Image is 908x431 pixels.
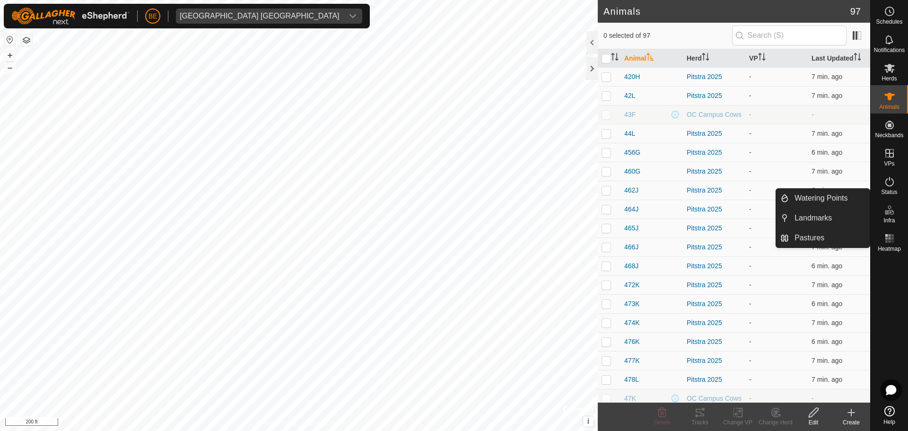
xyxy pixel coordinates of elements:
button: Map Layers [21,35,32,46]
span: Status [881,189,897,195]
span: Neckbands [875,132,903,138]
span: Aug 12, 2025, 4:12 PM [812,92,842,99]
a: Contact Us [308,419,336,427]
p-sorticon: Activate to sort [702,54,709,62]
span: 476K [624,337,640,347]
th: Last Updated [808,49,870,68]
app-display-virtual-paddock-transition: - [749,300,751,308]
span: Animals [879,104,899,110]
span: 97 [850,4,861,18]
app-display-virtual-paddock-transition: - [749,357,751,364]
p-sorticon: Activate to sort [854,54,861,62]
span: 43F [624,110,636,120]
span: Help [883,419,895,425]
span: 42L [624,91,635,101]
app-display-virtual-paddock-transition: - [749,281,751,289]
app-display-virtual-paddock-transition: - [749,130,751,137]
a: Pastures [789,229,870,247]
div: Pitstra 2025 [687,318,742,328]
span: Aug 12, 2025, 4:13 PM [812,262,842,270]
span: 474K [624,318,640,328]
app-display-virtual-paddock-transition: - [749,73,751,80]
span: Pastures [794,232,824,244]
div: Pitstra 2025 [687,167,742,176]
app-display-virtual-paddock-transition: - [749,92,751,99]
div: Tracks [681,418,719,427]
span: Notifications [874,47,905,53]
span: 473K [624,299,640,309]
div: Pitstra 2025 [687,91,742,101]
li: Landmarks [776,209,870,228]
li: Watering Points [776,189,870,208]
span: Aug 12, 2025, 4:12 PM [812,281,842,289]
button: – [4,62,16,73]
input: Search (S) [732,26,847,45]
app-display-virtual-paddock-transition: - [749,186,751,194]
span: 462J [624,185,638,195]
button: + [4,50,16,61]
div: Edit [794,418,832,427]
div: Pitstra 2025 [687,72,742,82]
span: - [812,111,814,118]
div: OC Campus Cows [687,394,742,404]
a: Watering Points [789,189,870,208]
span: Aug 12, 2025, 4:12 PM [812,130,842,137]
span: Infra [883,218,895,223]
h2: Animals [603,6,850,17]
span: Aug 12, 2025, 4:13 PM [812,300,842,308]
span: Herds [882,76,897,81]
div: Pitstra 2025 [687,223,742,233]
app-display-virtual-paddock-transition: - [749,205,751,213]
th: VP [745,49,808,68]
app-display-virtual-paddock-transition: - [749,149,751,156]
app-display-virtual-paddock-transition: - [749,262,751,270]
p-sorticon: Activate to sort [611,54,619,62]
span: 456G [624,148,640,158]
div: Pitstra 2025 [687,204,742,214]
app-display-virtual-paddock-transition: - [749,395,751,402]
span: Watering Points [794,193,847,204]
div: Pitstra 2025 [687,280,742,290]
div: Change Herd [757,418,794,427]
span: Aug 12, 2025, 4:13 PM [812,186,842,194]
span: Aug 12, 2025, 4:13 PM [812,167,842,175]
span: VPs [884,161,894,167]
span: Olds College Alberta [176,9,343,24]
button: Reset Map [4,34,16,45]
li: Pastures [776,229,870,247]
span: Aug 12, 2025, 4:12 PM [812,243,842,251]
a: Landmarks [789,209,870,228]
div: Change VP [719,418,757,427]
div: Pitstra 2025 [687,261,742,271]
span: Aug 12, 2025, 4:13 PM [812,319,842,326]
span: Delete [654,419,671,426]
th: Animal [620,49,683,68]
div: Pitstra 2025 [687,375,742,385]
span: 477K [624,356,640,366]
span: 44L [624,129,635,139]
div: Pitstra 2025 [687,242,742,252]
th: Herd [683,49,745,68]
span: 0 selected of 97 [603,31,732,41]
span: 460G [624,167,640,176]
a: Help [871,402,908,429]
app-display-virtual-paddock-transition: - [749,376,751,383]
app-display-virtual-paddock-transition: - [749,338,751,345]
div: Pitstra 2025 [687,299,742,309]
span: i [587,417,589,425]
div: OC Campus Cows [687,110,742,120]
p-sorticon: Activate to sort [758,54,766,62]
span: 478L [624,375,639,385]
app-display-virtual-paddock-transition: - [749,167,751,175]
div: dropdown trigger [343,9,362,24]
span: 464J [624,204,638,214]
span: 420H [624,72,640,82]
button: i [583,416,594,427]
span: Aug 12, 2025, 4:12 PM [812,357,842,364]
app-display-virtual-paddock-transition: - [749,111,751,118]
app-display-virtual-paddock-transition: - [749,224,751,232]
div: Pitstra 2025 [687,356,742,366]
span: Heatmap [878,246,901,252]
p-sorticon: Activate to sort [646,54,654,62]
div: Create [832,418,870,427]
